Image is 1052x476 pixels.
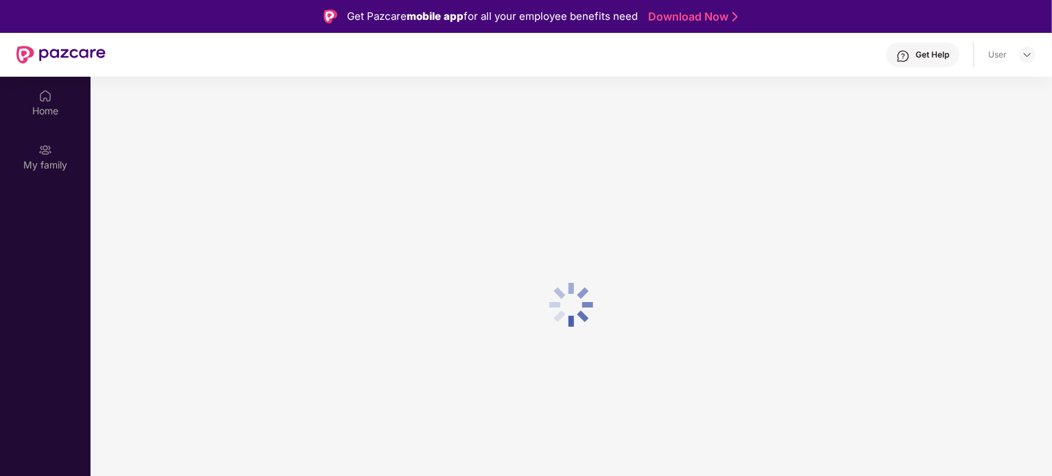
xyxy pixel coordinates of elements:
a: Download Now [648,10,734,24]
div: Get Pazcare for all your employee benefits need [347,8,638,25]
img: New Pazcare Logo [16,46,106,64]
div: User [988,49,1007,60]
img: Logo [324,10,337,23]
strong: mobile app [407,10,464,23]
img: Stroke [732,10,738,24]
div: Get Help [916,49,949,60]
img: svg+xml;base64,PHN2ZyBpZD0iRHJvcGRvd24tMzJ4MzIiIHhtbG5zPSJodHRwOi8vd3d3LnczLm9yZy8yMDAwL3N2ZyIgd2... [1022,49,1033,60]
img: svg+xml;base64,PHN2ZyBpZD0iSGVscC0zMngzMiIgeG1sbnM9Imh0dHA6Ly93d3cudzMub3JnLzIwMDAvc3ZnIiB3aWR0aD... [896,49,910,63]
img: svg+xml;base64,PHN2ZyBpZD0iSG9tZSIgeG1sbnM9Imh0dHA6Ly93d3cudzMub3JnLzIwMDAvc3ZnIiB3aWR0aD0iMjAiIG... [38,89,52,103]
img: svg+xml;base64,PHN2ZyB3aWR0aD0iMjAiIGhlaWdodD0iMjAiIHZpZXdCb3g9IjAgMCAyMCAyMCIgZmlsbD0ibm9uZSIgeG... [38,143,52,157]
